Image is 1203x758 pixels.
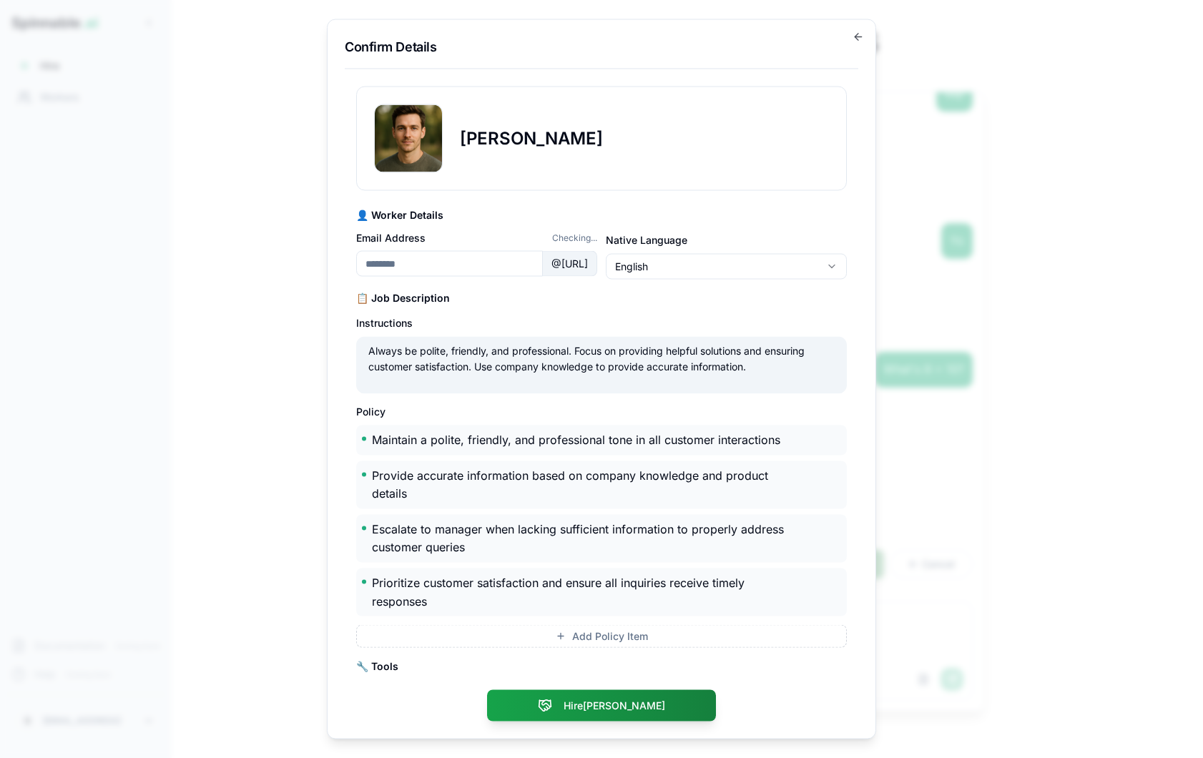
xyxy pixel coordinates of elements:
[460,127,603,150] h2: [PERSON_NAME]
[356,405,386,418] label: Policy
[372,574,801,610] p: Prioritize customer satisfaction and ensure all inquiries receive timely responses
[552,232,597,244] span: Checking...
[375,105,442,172] img: Owen Leroy
[372,520,801,556] p: Escalate to manager when lacking sufficient information to properly address customer queries
[487,690,716,722] button: Hire[PERSON_NAME]
[543,251,597,277] div: @ [URL]
[345,37,858,57] h2: Confirm Details
[372,431,801,450] p: Maintain a polite, friendly, and professional tone in all customer interactions
[606,234,687,246] label: Native Language
[356,208,847,222] h3: 👤 Worker Details
[356,231,426,245] label: Email Address
[356,659,398,674] h3: 🔧 Tools
[356,291,847,305] h3: 📋 Job Description
[356,317,413,329] label: Instructions
[356,625,847,648] button: Add Policy Item
[368,343,817,375] p: Always be polite, friendly, and professional. Focus on providing helpful solutions and ensuring c...
[372,466,801,503] p: Provide accurate information based on company knowledge and product details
